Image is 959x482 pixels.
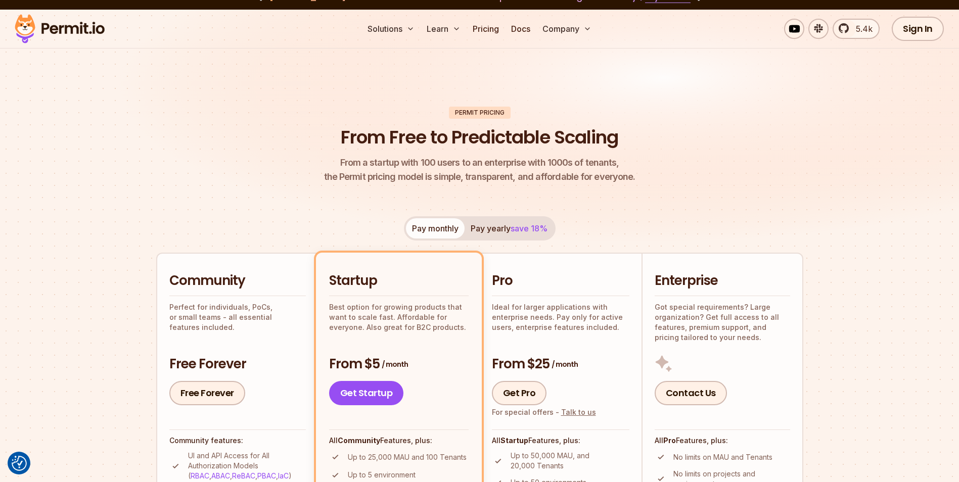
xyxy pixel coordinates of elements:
[232,471,255,480] a: ReBAC
[492,355,629,373] h3: From $25
[655,381,727,405] a: Contact Us
[338,436,380,445] strong: Community
[211,471,230,480] a: ABAC
[492,436,629,446] h4: All Features, plus:
[257,471,276,480] a: PBAC
[655,272,790,290] h2: Enterprise
[492,302,629,332] p: Ideal for larger applications with enterprise needs. Pay only for active users, enterprise featur...
[492,381,547,405] a: Get Pro
[382,359,408,369] span: / month
[324,156,635,184] p: the Permit pricing model is simple, transparent, and affordable for everyone.
[850,23,873,35] span: 5.4k
[169,436,306,446] h4: Community features:
[12,456,27,471] button: Consent Preferences
[507,19,534,39] a: Docs
[363,19,419,39] button: Solutions
[511,451,629,471] p: Up to 50,000 MAU, and 20,000 Tenants
[663,436,676,445] strong: Pro
[561,408,596,416] a: Talk to us
[348,452,467,462] p: Up to 25,000 MAU and 100 Tenants
[329,381,404,405] a: Get Startup
[469,19,503,39] a: Pricing
[465,218,554,238] button: Pay yearlysave 18%
[552,359,578,369] span: / month
[492,407,596,417] div: For special offers -
[191,471,209,480] a: RBAC
[492,272,629,290] h2: Pro
[329,272,469,290] h2: Startup
[188,451,306,481] p: UI and API Access for All Authorization Models ( , , , , )
[892,17,944,41] a: Sign In
[348,470,416,480] p: Up to 5 environment
[449,107,511,119] div: Permit Pricing
[655,302,790,343] p: Got special requirements? Large organization? Get full access to all features, premium support, a...
[511,223,547,233] span: save 18%
[10,12,109,46] img: Permit logo
[500,436,528,445] strong: Startup
[341,125,618,150] h1: From Free to Predictable Scaling
[655,436,790,446] h4: All Features, plus:
[278,471,289,480] a: IaC
[169,381,245,405] a: Free Forever
[169,272,306,290] h2: Community
[324,156,635,170] span: From a startup with 100 users to an enterprise with 1000s of tenants,
[673,452,772,462] p: No limits on MAU and Tenants
[833,19,880,39] a: 5.4k
[423,19,465,39] button: Learn
[329,302,469,332] p: Best option for growing products that want to scale fast. Affordable for everyone. Also great for...
[169,302,306,332] p: Perfect for individuals, PoCs, or small teams - all essential features included.
[329,355,469,373] h3: From $5
[12,456,27,471] img: Revisit consent button
[169,355,306,373] h3: Free Forever
[329,436,469,446] h4: All Features, plus:
[538,19,596,39] button: Company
